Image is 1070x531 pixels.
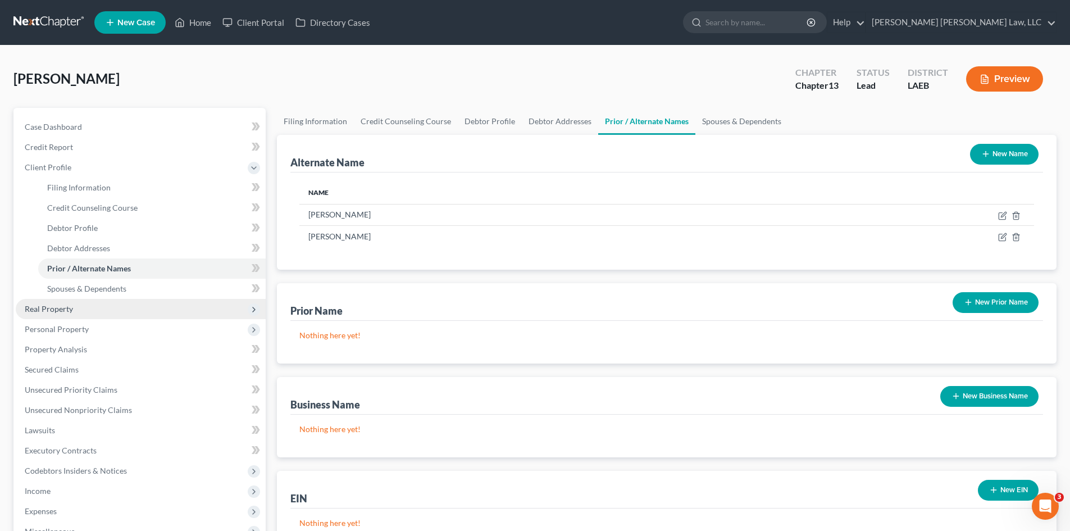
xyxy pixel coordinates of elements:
[598,108,695,135] a: Prior / Alternate Names
[35,135,215,163] a: More in the Help Center
[38,279,266,299] a: Spouses & Dependents
[35,34,215,64] div: All Cases View
[857,79,890,92] div: Lead
[299,204,771,225] td: [PERSON_NAME]
[71,368,80,377] button: Start recording
[35,64,215,106] div: Filing a Case with ECF through NextChapter
[38,178,266,198] a: Filing Information
[25,344,87,354] span: Property Analysis
[908,79,948,92] div: LAEB
[46,44,110,53] strong: All Cases View
[78,144,184,154] span: More in the Help Center
[1055,493,1064,502] span: 3
[117,19,155,27] span: New Case
[34,174,45,185] img: Profile image for Lindsey
[970,144,1039,165] button: New Name
[25,466,127,475] span: Codebtors Insiders & Notices
[48,176,111,184] b: [PERSON_NAME]
[25,365,79,374] span: Secured Claims
[795,79,839,92] div: Chapter
[38,198,266,218] a: Credit Counseling Course
[966,66,1043,92] button: Preview
[25,486,51,496] span: Income
[857,66,890,79] div: Status
[290,492,307,505] div: EIN
[38,218,266,238] a: Debtor Profile
[54,11,94,19] h1: Operator
[290,398,360,411] div: Business Name
[18,205,175,293] div: Hi there! You should set up an authentication app through your PACER settings. Once you have link...
[16,360,266,380] a: Secured Claims
[47,264,131,273] span: Prior / Alternate Names
[795,66,839,79] div: Chapter
[25,324,89,334] span: Personal Property
[299,226,771,247] td: [PERSON_NAME]
[30,302,163,338] div: PACER Multi-Factor Authentication Now Required for ECF Filing
[827,12,865,33] a: Help
[866,12,1056,33] a: [PERSON_NAME] [PERSON_NAME] Law, LLC
[290,156,365,169] div: Alternate Name
[25,304,73,314] span: Real Property
[9,173,216,198] div: Lindsey says…
[25,405,132,415] span: Unsecured Nonpriority Claims
[35,106,215,135] div: Shell Case Import
[19,293,175,370] div: PACER Multi-Factor Authentication Now Required for ECF FilingEffective [DATE], PACER now requires...
[17,368,26,377] button: Emoji picker
[299,330,1034,341] p: Nothing here yet!
[695,108,788,135] a: Spouses & Dependents
[217,12,290,33] a: Client Portal
[10,344,215,364] textarea: Message…
[46,116,124,125] strong: Shell Case Import
[25,506,57,516] span: Expenses
[16,441,266,461] a: Executory Contracts
[47,203,138,212] span: Credit Counseling Course
[953,292,1039,313] button: New Prior Name
[25,385,117,394] span: Unsecured Priority Claims
[25,425,55,435] span: Lawsuits
[47,223,98,233] span: Debtor Profile
[290,12,376,33] a: Directory Cases
[908,66,948,79] div: District
[47,243,110,253] span: Debtor Addresses
[299,181,771,204] th: Name
[1032,493,1059,520] iframe: Intercom live chat
[53,368,62,377] button: Upload attachment
[705,12,808,33] input: Search by name...
[47,284,126,293] span: Spouses & Dependents
[47,183,111,192] span: Filing Information
[169,12,217,33] a: Home
[16,137,266,157] a: Credit Report
[7,4,29,26] button: go back
[828,80,839,90] span: 13
[940,386,1039,407] button: New Business Name
[25,142,73,152] span: Credit Report
[290,304,343,317] div: Prior Name
[299,518,1034,529] p: Nothing here yet!
[978,480,1039,501] button: New EIN
[16,339,266,360] a: Property Analysis
[32,6,50,24] img: Profile image for Operator
[38,258,266,279] a: Prior / Alternate Names
[30,339,142,360] span: Effective [DATE], PACER now requires Multi-Factor…
[35,368,44,377] button: Gif picker
[25,122,82,131] span: Case Dashboard
[197,4,217,25] div: Close
[9,198,216,390] div: Lindsey says…
[277,108,354,135] a: Filing Information
[458,108,522,135] a: Debtor Profile
[354,108,458,135] a: Credit Counseling Course
[16,380,266,400] a: Unsecured Priority Claims
[9,140,27,158] img: Profile image for Operator
[25,162,71,172] span: Client Profile
[16,400,266,420] a: Unsecured Nonpriority Claims
[25,446,97,455] span: Executory Contracts
[9,198,184,365] div: Hi there! You should set up an authentication app through your PACER settings. Once you have link...
[38,238,266,258] a: Debtor Addresses
[13,70,120,87] span: [PERSON_NAME]
[193,364,211,382] button: Send a message…
[9,34,216,173] div: Operator says…
[16,117,266,137] a: Case Dashboard
[46,74,182,95] strong: Filing a Case with ECF through NextChapter
[48,175,192,185] div: joined the conversation
[176,4,197,26] button: Home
